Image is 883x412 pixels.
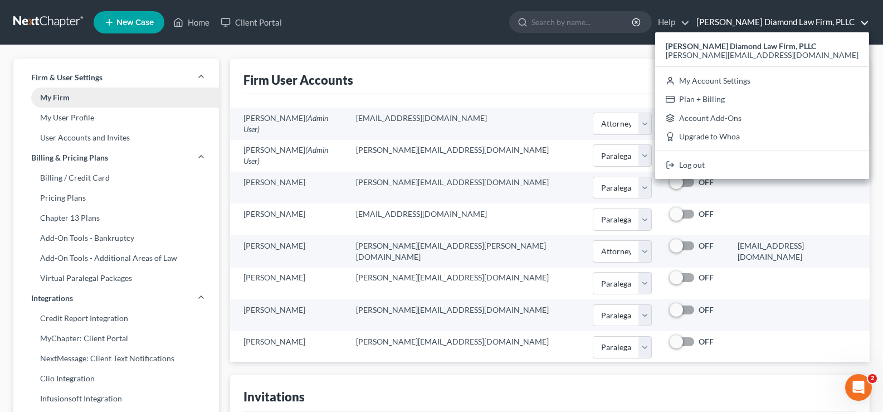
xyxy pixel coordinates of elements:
td: [PERSON_NAME][EMAIL_ADDRESS][DOMAIN_NAME] [347,299,584,331]
div: Invitations [243,389,305,405]
strong: OFF [699,273,714,282]
strong: OFF [699,337,714,346]
td: [PERSON_NAME][EMAIL_ADDRESS][DOMAIN_NAME] [347,268,584,299]
td: [PERSON_NAME] [230,331,347,363]
a: Account Add-Ons [655,109,869,128]
a: Plan + Billing [655,90,869,109]
a: Firm & User Settings [13,67,219,88]
span: Billing & Pricing Plans [31,152,108,163]
a: My User Profile [13,108,219,128]
a: Client Portal [215,12,287,32]
strong: OFF [699,177,714,187]
strong: OFF [699,305,714,314]
a: Credit Report Integration [13,308,219,328]
a: My Account Settings [655,71,869,90]
iframe: Intercom live chat [845,374,872,401]
td: [EMAIL_ADDRESS][DOMAIN_NAME] [729,235,870,267]
div: [PERSON_NAME] Diamond Law Firm, PLLC [655,32,869,179]
span: 2 [868,374,877,383]
span: Firm & User Settings [31,72,103,83]
a: Chapter 13 Plans [13,208,219,228]
td: [PERSON_NAME] [230,172,347,203]
a: Add-On Tools - Bankruptcy [13,228,219,248]
a: [PERSON_NAME] Diamond Law Firm, PLLC [691,12,869,32]
a: Billing / Credit Card [13,168,219,188]
td: [PERSON_NAME] [230,108,347,139]
td: [PERSON_NAME] [230,140,347,172]
a: Virtual Paralegal Packages [13,268,219,288]
span: Integrations [31,293,73,304]
div: Firm User Accounts [243,72,353,88]
a: Home [168,12,215,32]
td: [PERSON_NAME] [230,299,347,331]
a: My Firm [13,88,219,108]
a: Help [652,12,690,32]
input: Search by name... [531,12,633,32]
strong: OFF [699,241,714,250]
td: [EMAIL_ADDRESS][DOMAIN_NAME] [347,108,584,139]
td: [PERSON_NAME][EMAIL_ADDRESS][PERSON_NAME][DOMAIN_NAME] [347,235,584,267]
a: User Accounts and Invites [13,128,219,148]
td: [PERSON_NAME][EMAIL_ADDRESS][DOMAIN_NAME] [347,140,584,172]
a: Integrations [13,288,219,308]
a: NextMessage: Client Text Notifications [13,348,219,369]
a: MyChapter: Client Portal [13,328,219,348]
td: [PERSON_NAME] [230,235,347,267]
a: Billing & Pricing Plans [13,148,219,168]
td: [PERSON_NAME][EMAIL_ADDRESS][DOMAIN_NAME] [347,331,584,363]
strong: [PERSON_NAME] Diamond Law Firm, PLLC [666,41,816,51]
a: Add-On Tools - Additional Areas of Law [13,248,219,268]
span: [PERSON_NAME][EMAIL_ADDRESS][DOMAIN_NAME] [666,50,858,60]
td: [PERSON_NAME][EMAIL_ADDRESS][DOMAIN_NAME] [347,172,584,203]
a: Upgrade to Whoa [655,128,869,147]
a: Pricing Plans [13,188,219,208]
td: [EMAIL_ADDRESS][DOMAIN_NAME] [347,203,584,235]
a: Infusionsoft Integration [13,389,219,409]
span: (Admin User) [243,113,328,134]
a: Clio Integration [13,369,219,389]
a: Log out [655,156,869,175]
span: New Case [116,18,154,27]
td: [PERSON_NAME] [230,268,347,299]
strong: OFF [699,209,714,219]
td: [PERSON_NAME] [230,203,347,235]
